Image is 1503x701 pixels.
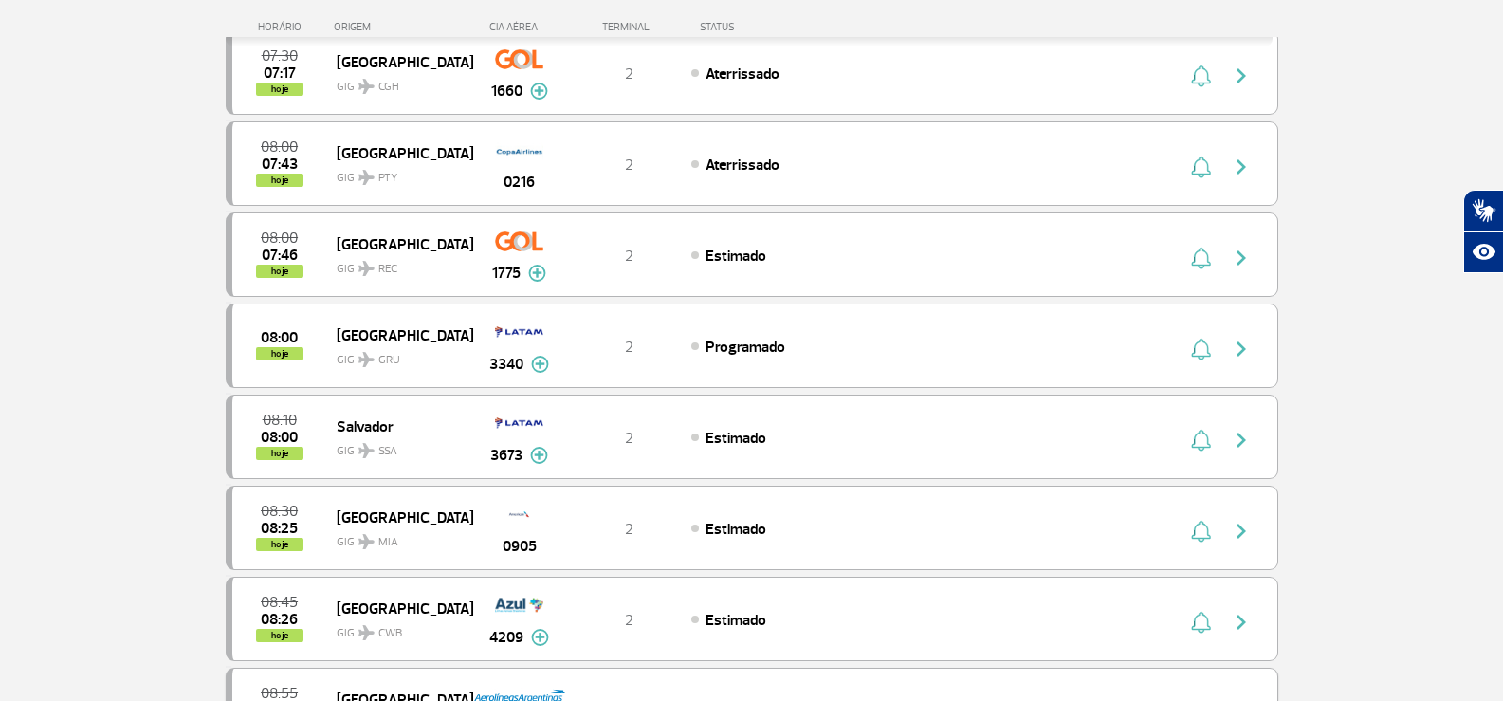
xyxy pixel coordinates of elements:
[261,431,298,444] span: 2025-10-01 08:00:00
[337,159,458,187] span: GIG
[706,247,766,266] span: Estimado
[1463,190,1503,231] button: Abrir tradutor de língua de sinais.
[690,21,845,33] div: STATUS
[358,170,375,185] img: destiny_airplane.svg
[378,170,397,187] span: PTY
[256,347,303,360] span: hoje
[358,261,375,276] img: destiny_airplane.svg
[1191,429,1211,452] img: sino-painel-voo.svg
[378,625,402,642] span: CWB
[334,21,472,33] div: ORIGEM
[256,83,303,96] span: hoje
[1230,338,1253,360] img: seta-direita-painel-voo.svg
[261,522,298,535] span: 2025-10-01 08:25:00
[378,534,398,551] span: MIA
[358,352,375,367] img: destiny_airplane.svg
[706,520,766,539] span: Estimado
[528,265,546,282] img: mais-info-painel-voo.svg
[261,596,298,609] span: 2025-10-01 08:45:00
[1463,231,1503,273] button: Abrir recursos assistivos.
[378,79,399,96] span: CGH
[231,21,335,33] div: HORÁRIO
[530,447,548,464] img: mais-info-painel-voo.svg
[1230,611,1253,634] img: seta-direita-painel-voo.svg
[472,21,567,33] div: CIA AÉREA
[261,505,298,518] span: 2025-10-01 08:30:00
[256,629,303,642] span: hoje
[337,414,458,438] span: Salvador
[337,505,458,529] span: [GEOGRAPHIC_DATA]
[1191,338,1211,360] img: sino-painel-voo.svg
[706,156,779,175] span: Aterrissado
[503,535,537,558] span: 0905
[625,520,633,539] span: 2
[261,231,298,245] span: 2025-10-01 08:00:00
[706,611,766,630] span: Estimado
[337,433,458,460] span: GIG
[261,331,298,344] span: 2025-10-01 08:00:00
[491,80,522,102] span: 1660
[262,49,298,63] span: 2025-10-01 07:30:00
[1191,156,1211,178] img: sino-painel-voo.svg
[1230,247,1253,269] img: seta-direita-painel-voo.svg
[490,444,522,467] span: 3673
[625,338,633,357] span: 2
[531,356,549,373] img: mais-info-painel-voo.svg
[1230,429,1253,452] img: seta-direita-painel-voo.svg
[337,231,458,256] span: [GEOGRAPHIC_DATA]
[358,534,375,549] img: destiny_airplane.svg
[625,429,633,448] span: 2
[1191,247,1211,269] img: sino-painel-voo.svg
[1191,611,1211,634] img: sino-painel-voo.svg
[256,174,303,187] span: hoje
[256,447,303,460] span: hoje
[489,353,523,376] span: 3340
[358,625,375,640] img: destiny_airplane.svg
[567,21,690,33] div: TERMINAL
[337,250,458,278] span: GIG
[261,687,298,700] span: 2025-10-01 08:55:00
[504,171,535,194] span: 0216
[625,65,633,83] span: 2
[1230,156,1253,178] img: seta-direita-painel-voo.svg
[1230,65,1253,87] img: seta-direita-painel-voo.svg
[262,249,298,262] span: 2025-10-01 07:46:00
[1191,65,1211,87] img: sino-painel-voo.svg
[706,429,766,448] span: Estimado
[358,79,375,94] img: destiny_airplane.svg
[337,323,458,347] span: [GEOGRAPHIC_DATA]
[1463,190,1503,273] div: Plugin de acessibilidade da Hand Talk.
[261,140,298,154] span: 2025-10-01 08:00:00
[489,626,523,649] span: 4209
[625,156,633,175] span: 2
[706,65,779,83] span: Aterrissado
[1191,520,1211,543] img: sino-painel-voo.svg
[378,261,397,278] span: REC
[256,265,303,278] span: hoje
[256,538,303,551] span: hoje
[625,247,633,266] span: 2
[337,596,458,620] span: [GEOGRAPHIC_DATA]
[261,613,298,626] span: 2025-10-01 08:26:00
[337,615,458,642] span: GIG
[378,443,397,460] span: SSA
[706,338,785,357] span: Programado
[1230,520,1253,543] img: seta-direita-painel-voo.svg
[625,611,633,630] span: 2
[263,414,297,427] span: 2025-10-01 08:10:00
[337,524,458,551] span: GIG
[530,83,548,100] img: mais-info-painel-voo.svg
[492,262,521,285] span: 1775
[264,66,296,80] span: 2025-10-01 07:17:05
[337,341,458,369] span: GIG
[358,443,375,458] img: destiny_airplane.svg
[262,157,298,171] span: 2025-10-01 07:43:10
[337,140,458,165] span: [GEOGRAPHIC_DATA]
[531,629,549,646] img: mais-info-painel-voo.svg
[378,352,400,369] span: GRU
[337,68,458,96] span: GIG
[337,49,458,74] span: [GEOGRAPHIC_DATA]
